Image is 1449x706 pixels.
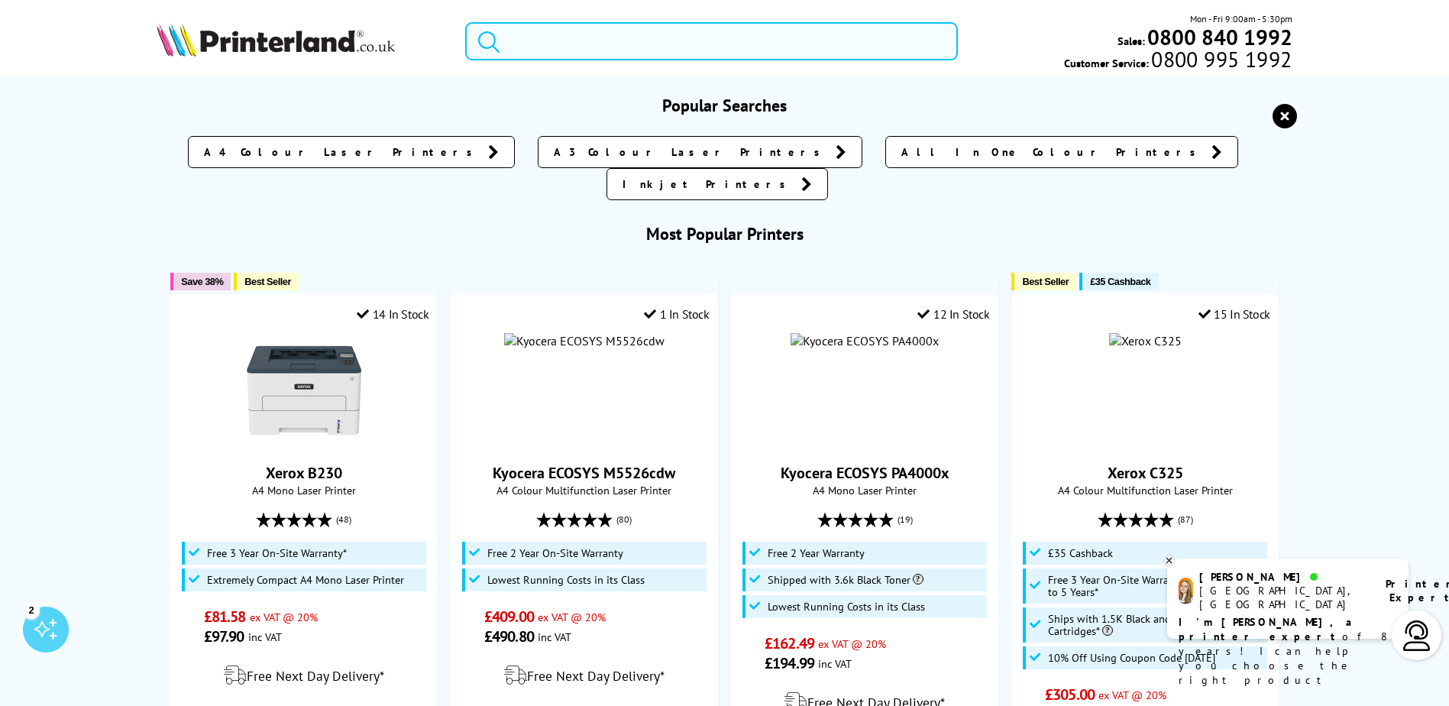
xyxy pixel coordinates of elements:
span: Free 2 Year On-Site Warranty [487,547,623,559]
span: ex VAT @ 20% [250,610,318,624]
span: Lowest Running Costs in its Class [768,601,925,613]
a: Printerland Logo [157,23,446,60]
span: 10% Off Using Coupon Code [DATE] [1048,652,1215,664]
span: A4 Colour Multifunction Laser Printer [459,483,709,497]
span: Free 3 Year On-Site Warranty* [207,547,347,559]
img: Xerox C325 [1109,333,1182,348]
b: 0800 840 1992 [1147,23,1292,51]
span: Sales: [1117,34,1145,48]
a: Xerox C325 [1108,463,1183,483]
span: ex VAT @ 20% [1098,688,1166,702]
span: inc VAT [248,630,282,644]
img: Kyocera ECOSYS M5526cdw [504,333,665,348]
span: Shipped with 3.6k Black Toner [768,574,923,586]
span: £35 Cashback [1048,547,1113,559]
span: ex VAT @ 20% [818,636,886,651]
span: (19) [898,505,913,534]
a: Inkjet Printers [606,168,828,200]
span: Ships with 1.5K Black and 1K CMY Toner Cartridges* [1048,613,1264,637]
span: A4 Mono Laser Printer [179,483,429,497]
span: Inkjet Printers [623,176,794,192]
img: Xerox B230 [247,333,361,448]
span: Best Seller [244,276,291,287]
img: Printerland Logo [157,23,395,57]
a: Kyocera ECOSYS M5526cdw [493,463,675,483]
img: amy-livechat.png [1179,578,1193,604]
span: Extremely Compact A4 Mono Laser Printer [207,574,404,586]
a: Xerox B230 [247,436,361,451]
div: 2 [23,601,40,618]
span: Lowest Running Costs in its Class [487,574,645,586]
span: A4 Colour Multifunction Laser Printer [1020,483,1269,497]
button: Save 38% [170,273,231,290]
span: Save 38% [181,276,223,287]
span: Best Seller [1022,276,1069,287]
img: Kyocera ECOSYS PA4000x [791,333,939,348]
span: A4 Colour Laser Printers [204,144,480,160]
div: 1 In Stock [644,306,710,322]
span: £305.00 [1045,685,1095,704]
b: I'm [PERSON_NAME], a printer expert [1179,615,1357,643]
span: A4 Mono Laser Printer [739,483,989,497]
span: £97.90 [204,627,244,646]
a: 0800 840 1992 [1145,30,1292,44]
div: [GEOGRAPHIC_DATA], [GEOGRAPHIC_DATA] [1199,584,1367,611]
button: Best Seller [1011,273,1076,290]
div: 15 In Stock [1198,306,1270,322]
span: ex VAT @ 20% [538,610,606,624]
div: 14 In Stock [357,306,429,322]
div: modal_delivery [179,654,429,697]
span: (80) [616,505,632,534]
span: Customer Service: [1064,52,1292,70]
div: [PERSON_NAME] [1199,570,1367,584]
img: user-headset-light.svg [1402,620,1432,651]
input: Search p [465,22,958,60]
button: Best Seller [234,273,299,290]
span: £162.49 [765,633,814,653]
span: All In One Colour Printers [901,144,1204,160]
div: 12 In Stock [917,306,989,322]
span: Free 2 Year Warranty [768,547,865,559]
span: Mon - Fri 9:00am - 5:30pm [1190,11,1292,26]
p: of 8 years! I can help you choose the right product [1179,615,1397,688]
span: £35 Cashback [1090,276,1150,287]
h3: Most Popular Printers [157,223,1292,245]
span: inc VAT [538,630,571,644]
a: A4 Colour Laser Printers [188,136,515,168]
span: A3 Colour Laser Printers [554,144,828,160]
span: Free 3 Year On-Site Warranty and Extend up to 5 Years* [1048,574,1264,598]
button: £35 Cashback [1079,273,1158,290]
span: £194.99 [765,653,814,673]
span: (48) [336,505,351,534]
span: £81.58 [204,607,246,627]
span: (87) [1178,505,1193,534]
span: £409.00 [484,607,534,627]
a: Xerox B230 [266,463,342,483]
h3: Popular Searches [157,95,1292,116]
span: £490.80 [484,627,534,646]
a: A3 Colour Laser Printers [538,136,862,168]
a: All In One Colour Printers [885,136,1238,168]
span: inc VAT [818,656,852,671]
span: 0800 995 1992 [1149,52,1292,66]
a: Kyocera ECOSYS PA4000x [781,463,949,483]
div: modal_delivery [459,654,709,697]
